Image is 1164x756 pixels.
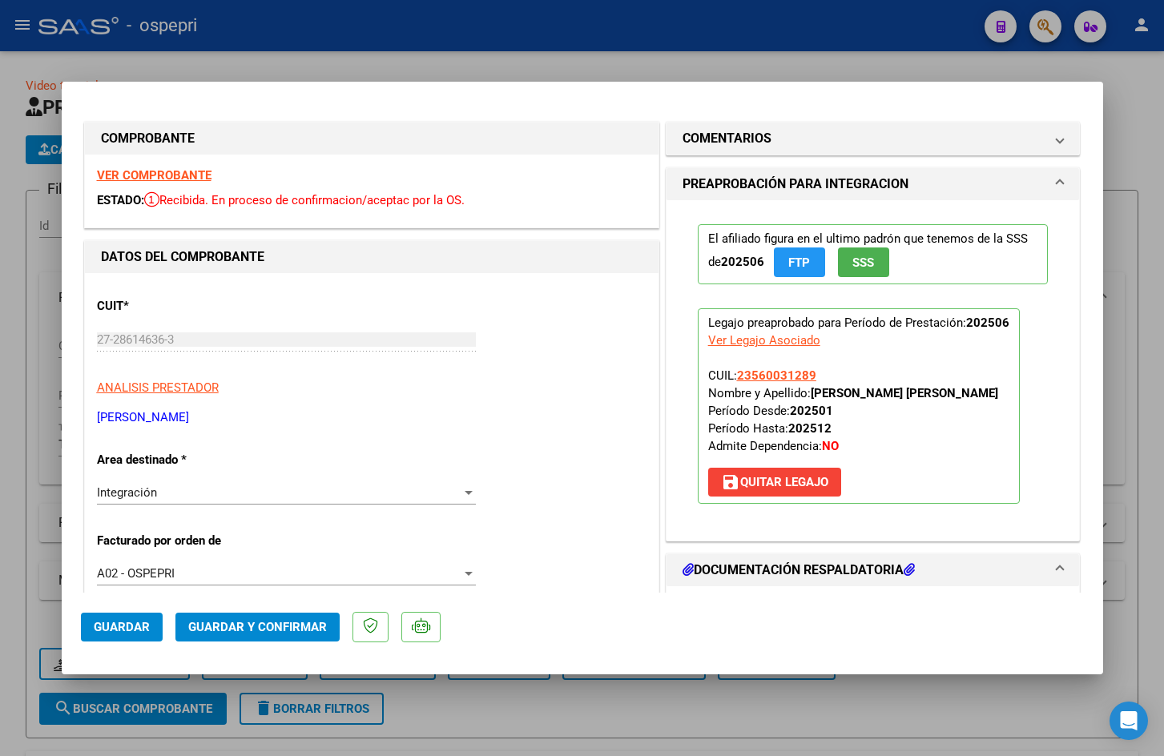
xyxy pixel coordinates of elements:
[101,131,195,146] strong: COMPROBANTE
[97,297,262,316] p: CUIT
[97,532,262,550] p: Facturado por orden de
[97,408,646,427] p: [PERSON_NAME]
[667,168,1080,200] mat-expansion-panel-header: PREAPROBACIÓN PARA INTEGRACION
[708,368,998,453] span: CUIL: Nombre y Apellido: Período Desde: Período Hasta: Admite Dependencia:
[97,566,175,581] span: A02 - OSPEPRI
[97,380,219,395] span: ANALISIS PRESTADOR
[790,404,833,418] strong: 202501
[667,200,1080,541] div: PREAPROBACIÓN PARA INTEGRACION
[175,613,340,641] button: Guardar y Confirmar
[683,175,908,194] h1: PREAPROBACIÓN PARA INTEGRACION
[708,468,841,497] button: Quitar Legajo
[97,485,157,500] span: Integración
[708,332,820,349] div: Ver Legajo Asociado
[822,439,839,453] strong: NO
[97,193,144,207] span: ESTADO:
[811,386,998,400] strong: [PERSON_NAME] [PERSON_NAME]
[667,554,1080,586] mat-expansion-panel-header: DOCUMENTACIÓN RESPALDATORIA
[144,193,465,207] span: Recibida. En proceso de confirmacion/aceptac por la OS.
[788,421,832,436] strong: 202512
[698,308,1020,504] p: Legajo preaprobado para Período de Prestación:
[97,451,262,469] p: Area destinado *
[188,620,327,634] span: Guardar y Confirmar
[852,255,874,270] span: SSS
[838,247,889,277] button: SSS
[97,168,211,183] a: VER COMPROBANTE
[737,368,816,383] span: 23560031289
[1110,702,1148,740] div: Open Intercom Messenger
[698,224,1049,284] p: El afiliado figura en el ultimo padrón que tenemos de la SSS de
[721,255,764,269] strong: 202506
[81,613,163,641] button: Guardar
[721,472,740,492] mat-icon: save
[966,316,1009,330] strong: 202506
[94,620,150,634] span: Guardar
[101,249,264,264] strong: DATOS DEL COMPROBANTE
[683,129,771,148] h1: COMENTARIOS
[683,561,915,580] h1: DOCUMENTACIÓN RESPALDATORIA
[667,123,1080,155] mat-expansion-panel-header: COMENTARIOS
[774,247,825,277] button: FTP
[788,255,810,270] span: FTP
[721,475,828,489] span: Quitar Legajo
